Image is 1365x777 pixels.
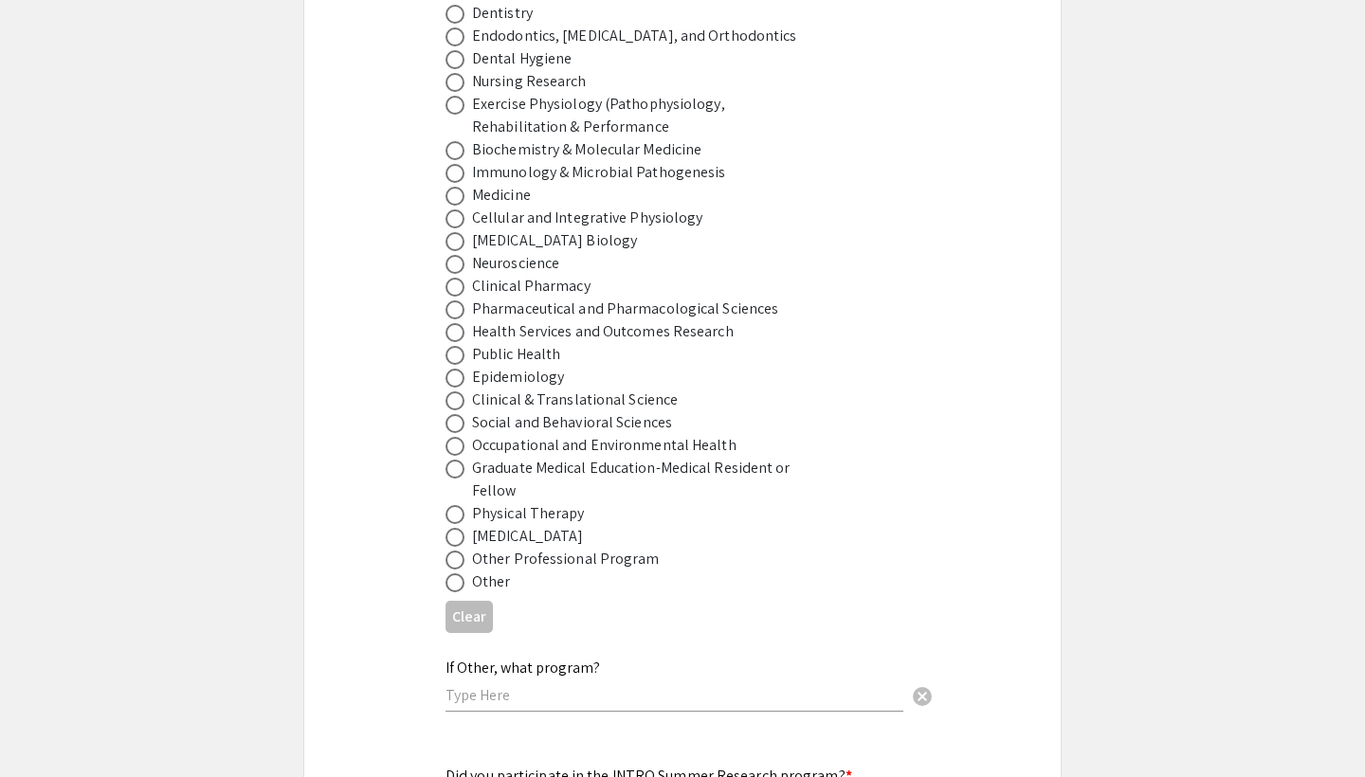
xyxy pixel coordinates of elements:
div: Graduate Medical Education-Medical Resident or Fellow [472,457,804,502]
div: Clinical & Translational Science [472,388,678,411]
div: Immunology & Microbial Pathogenesis [472,161,726,184]
div: Other Professional Program [472,548,660,570]
div: Dental Hygiene [472,47,572,70]
button: Clear [446,601,493,632]
div: Pharmaceutical and Pharmacological Sciences [472,298,778,320]
div: Exercise Physiology (Pathophysiology, Rehabilitation & Performance [472,93,804,138]
div: Medicine [472,184,531,207]
div: Endodontics, [MEDICAL_DATA], and Orthodontics [472,25,797,47]
div: Epidemiology [472,366,564,388]
div: Social and Behavioral Sciences [472,411,672,434]
iframe: Chat [14,692,81,763]
div: [MEDICAL_DATA] Biology [472,229,637,252]
div: [MEDICAL_DATA] [472,525,583,548]
div: Health Services and Outcomes Research [472,320,734,343]
div: Neuroscience [472,252,559,275]
div: Nursing Research [472,70,587,93]
span: cancel [911,685,934,708]
div: Occupational and Environmental Health [472,434,737,457]
div: Dentistry [472,2,533,25]
button: Clear [903,677,941,714]
div: Biochemistry & Molecular Medicine [472,138,701,161]
input: Type Here [446,685,903,705]
div: Clinical Pharmacy [472,275,591,298]
div: Other [472,570,511,593]
div: Public Health [472,343,560,366]
div: Physical Therapy [472,502,585,525]
mat-label: If Other, what program? [446,658,600,678]
div: Cellular and Integrative Physiology [472,207,703,229]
